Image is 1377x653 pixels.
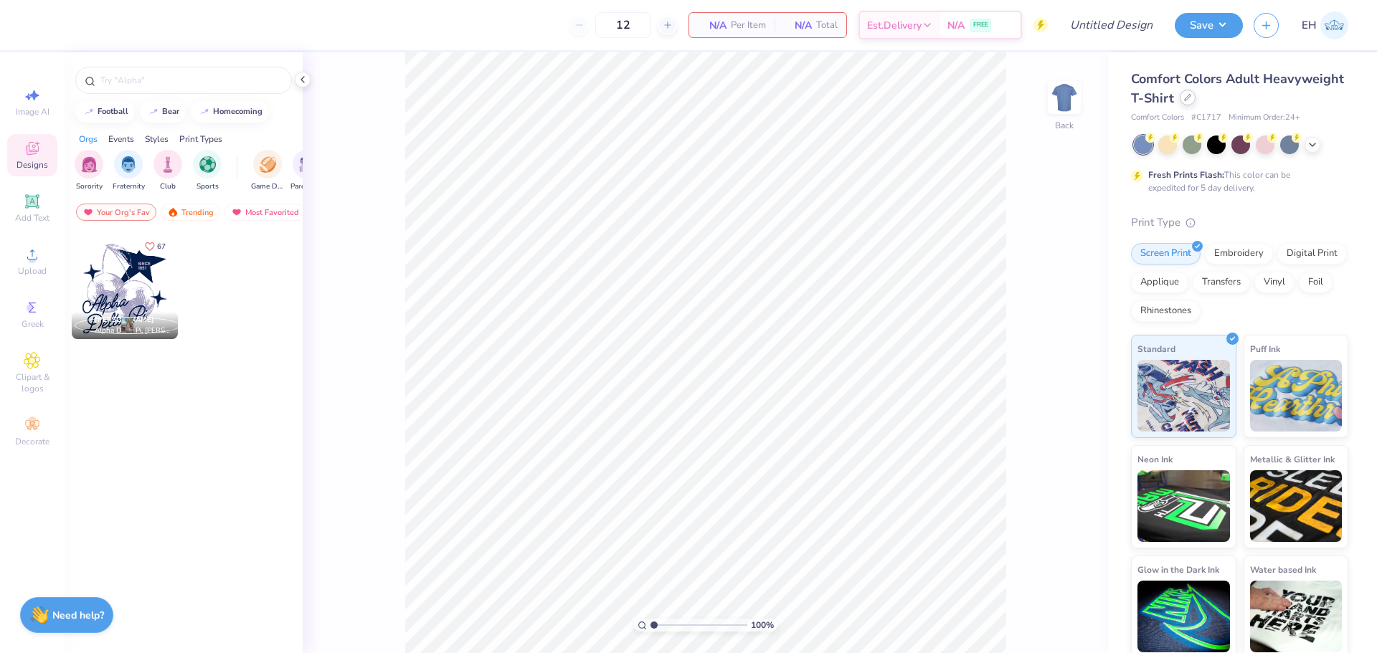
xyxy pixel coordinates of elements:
button: homecoming [191,101,269,123]
div: Vinyl [1254,272,1295,293]
span: Upload [18,265,47,277]
span: Fraternity [113,181,145,192]
span: EH [1302,17,1317,34]
button: filter button [290,150,323,192]
span: Standard [1137,341,1175,356]
span: Club [160,181,176,192]
span: Decorate [15,436,49,447]
div: Print Types [179,133,222,146]
button: filter button [75,150,103,192]
img: Sports Image [199,156,216,173]
span: Parent's Weekend [290,181,323,192]
span: # C1717 [1191,112,1221,124]
img: Fraternity Image [120,156,136,173]
button: bear [140,101,186,123]
div: filter for Parent's Weekend [290,150,323,192]
div: Applique [1131,272,1188,293]
button: filter button [193,150,222,192]
span: Metallic & Glitter Ink [1250,452,1335,467]
span: N/A [783,18,812,33]
div: filter for Game Day [251,150,284,192]
img: most_fav.gif [231,207,242,217]
div: Foil [1299,272,1333,293]
div: Most Favorited [224,204,306,221]
input: Try "Alpha" [99,73,283,87]
img: trend_line.gif [83,108,95,116]
div: Back [1055,119,1074,132]
div: filter for Sorority [75,150,103,192]
div: This color can be expedited for 5 day delivery. [1148,168,1325,194]
img: most_fav.gif [82,207,94,217]
input: – – [595,12,651,38]
button: Like [138,237,172,256]
img: Puff Ink [1250,360,1343,432]
span: Total [816,18,838,33]
span: 67 [157,243,166,250]
span: Sorority [76,181,103,192]
div: Transfers [1193,272,1250,293]
img: trending.gif [167,207,179,217]
span: Game Day [251,181,284,192]
div: filter for Club [153,150,182,192]
span: Clipart & logos [7,371,57,394]
img: Water based Ink [1250,581,1343,652]
img: trend_line.gif [148,108,159,116]
span: Designs [16,159,48,171]
img: Parent's Weekend Image [299,156,316,173]
img: Club Image [160,156,176,173]
strong: Need help? [52,609,104,622]
button: Save [1175,13,1243,38]
a: EH [1302,11,1348,39]
span: Est. Delivery [867,18,922,33]
button: filter button [113,150,145,192]
img: Neon Ink [1137,470,1230,542]
span: Alpha Delta Pi, [PERSON_NAME][GEOGRAPHIC_DATA] [95,325,172,336]
span: Comfort Colors [1131,112,1184,124]
span: Water based Ink [1250,562,1316,577]
button: filter button [251,150,284,192]
button: football [75,101,135,123]
div: Embroidery [1205,243,1273,264]
span: Glow in the Dark Ink [1137,562,1219,577]
div: Orgs [79,133,98,146]
img: Erin Herberholt [1320,11,1348,39]
span: Add Text [15,212,49,224]
div: filter for Fraternity [113,150,145,192]
div: Print Type [1131,214,1348,231]
span: FREE [973,20,988,30]
div: Events [108,133,134,146]
div: football [98,108,128,115]
div: Your Org's Fav [76,204,156,221]
strong: Fresh Prints Flash: [1148,169,1224,181]
input: Untitled Design [1059,11,1164,39]
img: Back [1050,83,1079,112]
span: Minimum Order: 24 + [1229,112,1300,124]
div: bear [162,108,179,115]
div: Screen Print [1131,243,1201,264]
button: filter button [153,150,182,192]
img: Metallic & Glitter Ink [1250,470,1343,542]
span: 100 % [751,619,774,631]
img: Glow in the Dark Ink [1137,581,1230,652]
img: Game Day Image [260,156,276,173]
span: Per Item [731,18,766,33]
img: Sorority Image [81,156,98,173]
div: Rhinestones [1131,300,1201,322]
div: Trending [161,204,220,221]
span: Puff Ink [1250,341,1280,356]
img: trend_line.gif [199,108,210,116]
div: filter for Sports [193,150,222,192]
img: Standard [1137,360,1230,432]
div: Styles [145,133,169,146]
span: Comfort Colors Adult Heavyweight T-Shirt [1131,70,1344,107]
span: [PERSON_NAME] [95,315,154,325]
span: N/A [698,18,727,33]
span: N/A [947,18,965,33]
div: homecoming [213,108,262,115]
div: Digital Print [1277,243,1347,264]
span: Sports [197,181,219,192]
span: Greek [22,318,44,330]
span: Image AI [16,106,49,118]
span: Neon Ink [1137,452,1173,467]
